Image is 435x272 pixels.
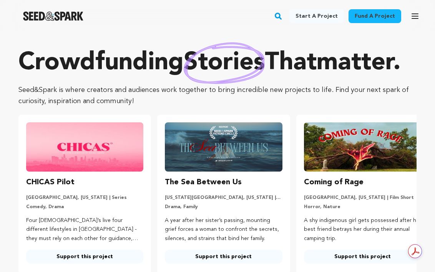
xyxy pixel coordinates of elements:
p: Drama, Family [165,204,282,210]
img: hand sketched image [184,42,265,84]
p: Seed&Spark is where creators and audiences work together to bring incredible new projects to life... [18,85,417,107]
h3: Coming of Rage [304,176,364,189]
p: [GEOGRAPHIC_DATA], [US_STATE] | Series [26,195,143,201]
p: [US_STATE][GEOGRAPHIC_DATA], [US_STATE] | Film Short [165,195,282,201]
a: Support this project [165,250,282,264]
p: Crowdfunding that . [18,48,417,78]
a: Support this project [304,250,421,264]
p: Horror, Nature [304,204,421,210]
img: CHICAS Pilot image [26,122,143,172]
img: Coming of Rage image [304,122,421,172]
a: Start a project [289,9,344,23]
h3: CHICAS Pilot [26,176,75,189]
p: Four [DEMOGRAPHIC_DATA]’s live four different lifestyles in [GEOGRAPHIC_DATA] - they must rely on... [26,216,143,244]
p: Comedy, Drama [26,204,143,210]
a: Fund a project [349,9,401,23]
p: [GEOGRAPHIC_DATA], [US_STATE] | Film Short [304,195,421,201]
a: Support this project [26,250,143,264]
span: matter [317,51,393,75]
h3: The Sea Between Us [165,176,242,189]
a: Seed&Spark Homepage [23,12,83,21]
img: The Sea Between Us image [165,122,282,172]
p: A shy indigenous girl gets possessed after her best friend betrays her during their annual campin... [304,216,421,244]
img: Seed&Spark Logo Dark Mode [23,12,83,21]
p: A year after her sister’s passing, mounting grief forces a woman to confront the secrets, silence... [165,216,282,244]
